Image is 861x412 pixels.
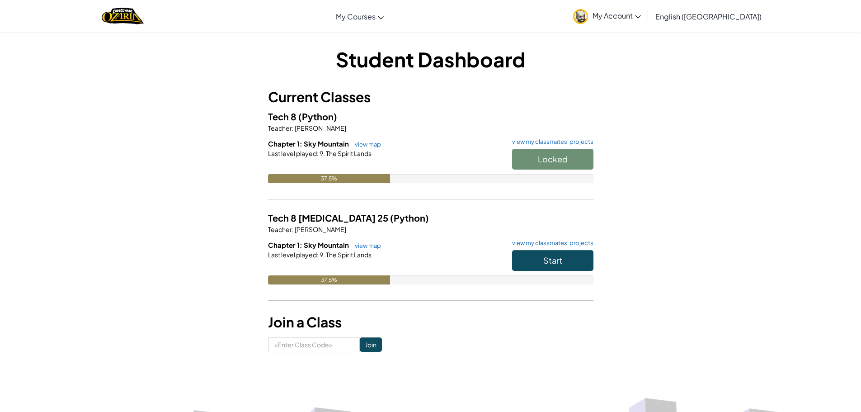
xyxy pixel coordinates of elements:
span: Teacher [268,225,292,233]
a: view map [350,242,381,249]
input: Join [360,337,382,352]
a: view map [350,141,381,148]
span: Last level played [268,149,317,157]
span: Chapter 1: Sky Mountain [268,139,350,148]
span: : [292,124,294,132]
img: Home [102,7,144,25]
span: My Courses [336,12,376,21]
span: The Spirit Lands [325,149,372,157]
span: 9. [319,251,325,259]
a: English ([GEOGRAPHIC_DATA]) [651,4,766,28]
a: My Courses [331,4,388,28]
a: view my classmates' projects [508,139,593,145]
span: (Python) [298,111,337,122]
h1: Student Dashboard [268,45,593,73]
span: : [317,149,319,157]
span: [PERSON_NAME] [294,124,346,132]
div: 37.5% [268,275,390,284]
span: English ([GEOGRAPHIC_DATA]) [655,12,762,21]
a: view my classmates' projects [508,240,593,246]
img: avatar [573,9,588,24]
span: Teacher [268,124,292,132]
a: Ozaria by CodeCombat logo [102,7,144,25]
span: Tech 8 [268,111,298,122]
button: Start [512,250,593,271]
span: Chapter 1: Sky Mountain [268,241,350,249]
span: (Python) [390,212,429,223]
a: My Account [569,2,645,30]
span: Start [543,255,562,265]
h3: Current Classes [268,87,593,107]
span: My Account [593,11,641,20]
div: 37.5% [268,174,390,183]
span: 9. [319,149,325,157]
span: [PERSON_NAME] [294,225,346,233]
span: Tech 8 [MEDICAL_DATA] 25 [268,212,390,223]
span: Last level played [268,251,317,259]
input: <Enter Class Code> [268,337,360,352]
span: : [292,225,294,233]
h3: Join a Class [268,312,593,332]
span: : [317,251,319,259]
span: The Spirit Lands [325,251,372,259]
